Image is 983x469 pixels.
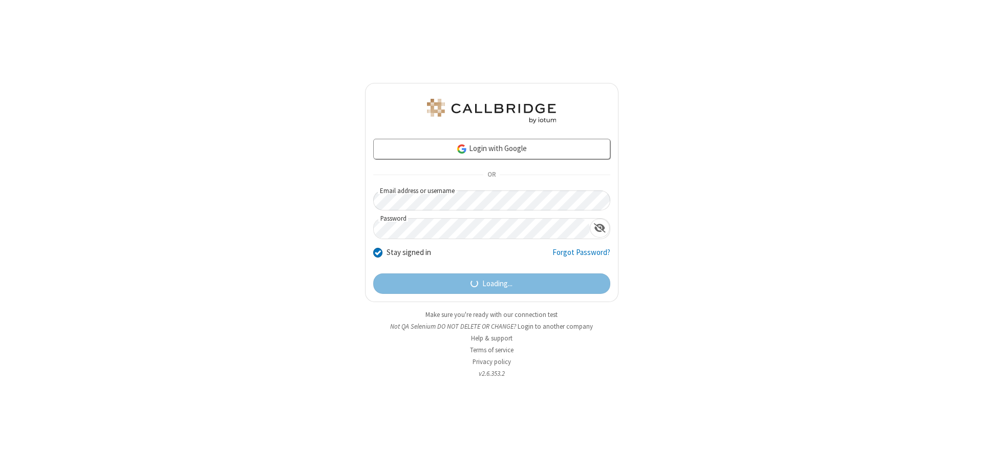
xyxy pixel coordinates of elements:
button: Login to another company [518,322,593,331]
img: google-icon.png [456,143,467,155]
span: Loading... [482,278,512,290]
li: v2.6.353.2 [365,369,618,378]
li: Not QA Selenium DO NOT DELETE OR CHANGE? [365,322,618,331]
button: Loading... [373,273,610,294]
a: Privacy policy [473,357,511,366]
span: OR [483,168,500,182]
iframe: Chat [957,442,975,462]
input: Password [374,219,590,239]
a: Help & support [471,334,512,343]
a: Make sure you're ready with our connection test [425,310,558,319]
div: Show password [590,219,610,238]
a: Forgot Password? [552,247,610,266]
a: Terms of service [470,346,514,354]
img: QA Selenium DO NOT DELETE OR CHANGE [425,99,558,123]
label: Stay signed in [387,247,431,259]
a: Login with Google [373,139,610,159]
input: Email address or username [373,190,610,210]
